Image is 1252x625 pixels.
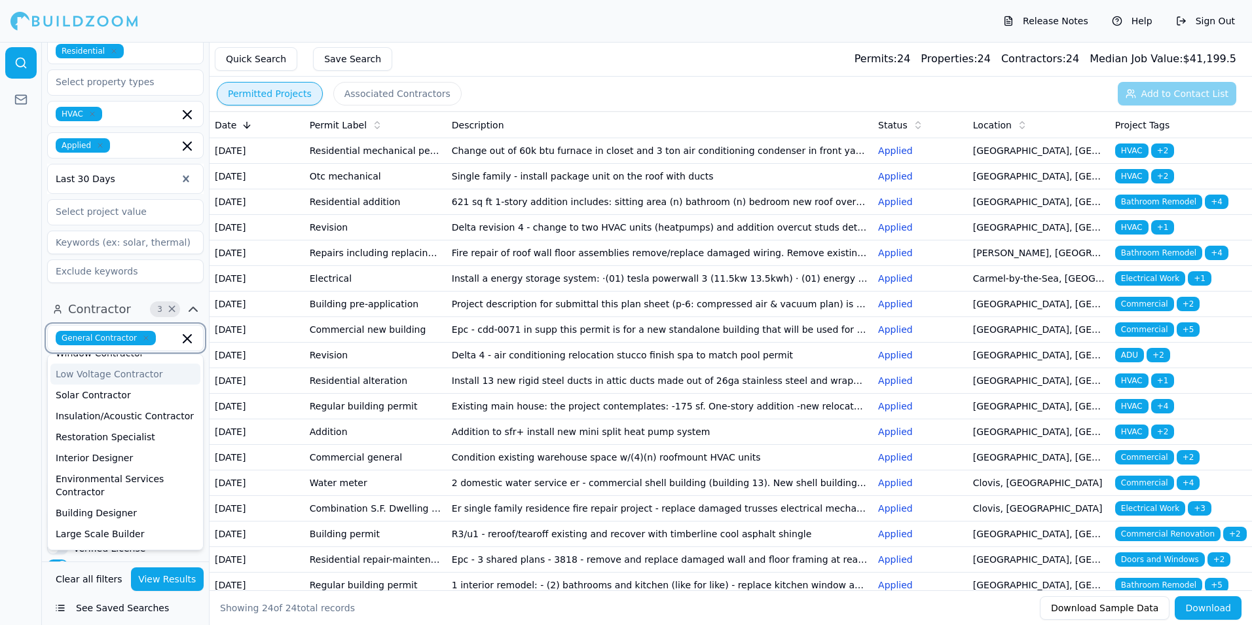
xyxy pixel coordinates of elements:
[855,52,897,65] span: Permits:
[1115,450,1174,464] span: Commercial
[1177,476,1200,490] span: + 4
[50,406,200,426] div: Insulation/Acoustic Contractor
[1090,51,1236,67] div: $ 41,199.5
[447,394,873,419] td: Existing main house: the project contemplates: -175 sf. One-story addition -new relocated kitchen...
[210,368,304,394] td: [DATE]
[447,547,873,573] td: Epc - 3 shared plans - 3818 - remove and replace damaged wall and floor framing at rear balcony -...
[973,119,1012,132] span: Location
[304,215,447,240] td: Revision
[304,266,447,292] td: Electrical
[310,119,367,132] span: Permit Label
[855,51,911,67] div: 24
[73,544,145,553] label: Verified License
[968,189,1110,215] td: [GEOGRAPHIC_DATA], [GEOGRAPHIC_DATA]
[1115,220,1149,235] span: HVAC
[47,354,204,550] div: Suggestions
[50,426,200,447] div: Restoration Specialist
[878,119,908,132] span: Status
[447,189,873,215] td: 621 sq ft 1-story addition includes: sitting area (n) bathroom (n) bedroom new roof over addition...
[1001,51,1079,67] div: 24
[452,119,504,132] span: Description
[210,470,304,496] td: [DATE]
[210,573,304,598] td: [DATE]
[1115,195,1202,209] span: Bathroom Remodel
[153,303,166,316] span: 3
[878,400,963,413] p: Applied
[304,164,447,189] td: Otc mechanical
[447,138,873,164] td: Change out of 60k btu furnace in closet and 3 ton air conditioning condenser in front yard (same ...
[968,240,1110,266] td: [PERSON_NAME], [GEOGRAPHIC_DATA]
[968,343,1110,368] td: [GEOGRAPHIC_DATA], [GEOGRAPHIC_DATA]
[878,451,963,464] p: Applied
[304,292,447,317] td: Building pre-application
[447,343,873,368] td: Delta 4 - air conditioning relocation stucco finish spa to match pool permit
[997,10,1095,31] button: Release Notes
[56,44,124,58] span: Residential
[878,297,963,311] p: Applied
[878,349,963,362] p: Applied
[304,138,447,164] td: Residential mechanical permit
[304,189,447,215] td: Residential addition
[1151,373,1175,388] span: + 1
[1090,52,1183,65] span: Median Job Value:
[210,138,304,164] td: [DATE]
[220,601,355,615] div: Showing of total records
[50,523,200,544] div: Large Scale Builder
[304,368,447,394] td: Residential alteration
[447,292,873,317] td: Project description for submittal this plan sheet (p-6: compressed air & vacuum plan) is submitte...
[968,521,1110,547] td: [GEOGRAPHIC_DATA], [GEOGRAPHIC_DATA]
[210,521,304,547] td: [DATE]
[1115,425,1149,439] span: HVAC
[447,470,873,496] td: 2 domestic water service er - commercial shell building (building 13). New shell building with th...
[968,138,1110,164] td: [GEOGRAPHIC_DATA], [GEOGRAPHIC_DATA]
[56,107,102,121] span: HVAC
[968,419,1110,445] td: [GEOGRAPHIC_DATA], [GEOGRAPHIC_DATA]
[447,266,873,292] td: Install a energy storage system: ·(01) tesla powerwall 3 (11.5kw 13.5kwh) · (01) energy system di...
[1040,596,1169,620] button: Download Sample Data
[968,292,1110,317] td: [GEOGRAPHIC_DATA], [GEOGRAPHIC_DATA]
[1115,271,1185,286] span: Electrical Work
[304,521,447,547] td: Building permit
[1115,246,1202,260] span: Bathroom Remodel
[50,385,200,406] div: Solar Contractor
[1115,527,1221,541] span: Commercial Renovation
[313,47,392,71] button: Save Search
[68,300,131,318] span: Contractor
[1207,552,1231,567] span: + 2
[878,144,963,157] p: Applied
[210,394,304,419] td: [DATE]
[968,317,1110,343] td: [GEOGRAPHIC_DATA], [GEOGRAPHIC_DATA]
[47,231,204,254] input: Keywords (ex: solar, thermal)
[333,82,462,105] button: Associated Contractors
[878,374,963,387] p: Applied
[50,544,200,565] div: Foundation Contractor
[878,476,963,489] p: Applied
[1151,169,1175,183] span: + 2
[215,119,236,132] span: Date
[304,394,447,419] td: Regular building permit
[878,553,963,566] p: Applied
[1169,10,1242,31] button: Sign Out
[47,596,204,620] button: See Saved Searches
[56,138,110,153] span: Applied
[47,299,204,320] button: Contractor3Clear Contractor filters
[215,47,297,71] button: Quick Search
[210,317,304,343] td: [DATE]
[968,394,1110,419] td: [GEOGRAPHIC_DATA], [GEOGRAPHIC_DATA]
[1205,195,1228,209] span: + 4
[210,189,304,215] td: [DATE]
[878,323,963,336] p: Applied
[48,70,187,94] input: Select property types
[1115,348,1144,362] span: ADU
[131,567,204,591] button: View Results
[47,259,204,283] input: Exclude keywords
[447,419,873,445] td: Addition to sfr+ install new mini split heat pump system
[1115,119,1169,132] span: Project Tags
[50,502,200,523] div: Building Designer
[968,445,1110,470] td: [GEOGRAPHIC_DATA], [GEOGRAPHIC_DATA]
[167,306,177,312] span: Clear Contractor filters
[217,82,323,105] button: Permitted Projects
[878,170,963,183] p: Applied
[447,240,873,266] td: Fire repair of roof wall floor assemblies remove/replace damaged wiring. Remove existing fau unit...
[210,445,304,470] td: [DATE]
